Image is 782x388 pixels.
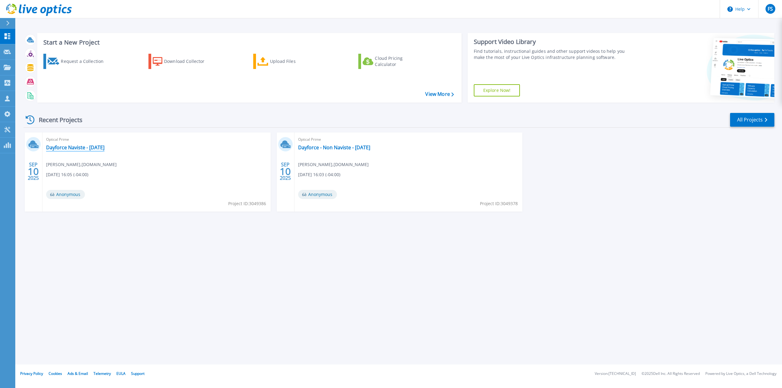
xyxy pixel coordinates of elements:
[28,169,39,174] span: 10
[298,161,369,168] span: [PERSON_NAME] , [DOMAIN_NAME]
[474,48,632,60] div: Find tutorials, instructional guides and other support videos to help you make the most of your L...
[358,54,426,69] a: Cloud Pricing Calculator
[20,371,43,376] a: Privacy Policy
[93,371,111,376] a: Telemetry
[228,200,266,207] span: Project ID: 3049386
[425,91,454,97] a: View More
[705,372,777,376] li: Powered by Live Optics, a Dell Technology
[131,371,144,376] a: Support
[164,55,213,67] div: Download Collector
[43,54,111,69] a: Request a Collection
[474,84,520,96] a: Explore Now!
[43,39,454,46] h3: Start a New Project
[68,371,88,376] a: Ads & Email
[768,6,773,11] span: FS
[480,200,518,207] span: Project ID: 3049378
[298,136,519,143] span: Optical Prime
[49,371,62,376] a: Cookies
[730,113,774,127] a: All Projects
[46,171,88,178] span: [DATE] 16:05 (-04:00)
[298,190,337,199] span: Anonymous
[24,112,91,127] div: Recent Projects
[148,54,217,69] a: Download Collector
[474,38,632,46] div: Support Video Library
[116,371,126,376] a: EULA
[46,161,117,168] span: [PERSON_NAME] , [DOMAIN_NAME]
[595,372,636,376] li: Version: [TECHNICAL_ID]
[298,171,340,178] span: [DATE] 16:03 (-04:00)
[253,54,321,69] a: Upload Files
[641,372,700,376] li: © 2025 Dell Inc. All Rights Reserved
[270,55,319,67] div: Upload Files
[27,160,39,183] div: SEP 2025
[46,144,104,150] a: Dayforce Naviste - [DATE]
[280,160,291,183] div: SEP 2025
[61,55,110,67] div: Request a Collection
[46,136,267,143] span: Optical Prime
[280,169,291,174] span: 10
[375,55,424,67] div: Cloud Pricing Calculator
[298,144,370,150] a: Dayforce - Non Naviste - [DATE]
[46,190,85,199] span: Anonymous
